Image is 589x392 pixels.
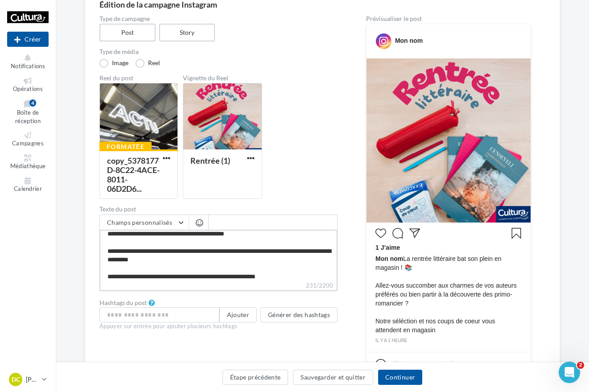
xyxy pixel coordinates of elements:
[409,228,420,239] svg: Partager la publication
[7,153,49,172] a: Médiathèque
[7,130,49,149] a: Campagnes
[511,228,522,239] svg: Enregistrer
[375,359,386,370] svg: Emoji
[222,370,288,385] button: Étape précédente
[15,109,41,125] span: Boîte de réception
[392,359,464,368] div: Ajouter un commentaire...
[375,254,522,334] span: La rentrée littéraire bat son plein en magasin ! 📚 Allez-vous succomber aux charmes de vos auteur...
[293,370,373,385] button: Sauvegarder et quitter
[99,206,338,212] label: Texte du post
[375,243,522,254] div: 1 J’aime
[107,156,160,194] div: copy_5378177D-8C22-4ACE-8011-06D2D6...
[375,228,386,239] svg: J’aime
[7,53,49,72] button: Notifications
[99,59,128,68] label: Image
[375,337,522,345] div: il y a 1 heure
[99,142,152,152] div: Formatée
[395,36,423,45] div: Mon nom
[190,156,230,165] div: Rentrée (1)
[219,307,257,322] button: Ajouter
[107,219,172,226] span: Champs personnalisés
[378,370,422,385] button: Continuer
[159,24,215,41] label: Story
[577,362,584,369] span: 2
[7,371,49,388] a: DC [PERSON_NAME]
[99,0,545,8] div: Édition de la campagne Instagram
[392,228,403,239] svg: Commenter
[375,255,403,262] span: Mon nom
[99,300,147,306] label: Hashtags du post
[14,185,42,192] span: Calendrier
[99,24,156,41] label: Post
[559,362,580,383] iframe: Intercom live chat
[7,175,49,194] a: Calendrier
[99,322,338,330] div: Appuyer sur entrée pour ajouter plusieurs hashtags
[12,375,20,384] span: DC
[7,32,49,47] div: Nouvelle campagne
[7,98,49,126] a: Boîte de réception4
[366,16,531,22] div: Prévisualiser le post
[99,75,178,81] div: Reel du post
[136,59,160,68] label: Reel
[260,307,338,322] button: Générer des hashtags
[12,140,44,147] span: Campagnes
[11,62,45,70] span: Notifications
[26,375,38,384] p: [PERSON_NAME]
[100,215,189,230] button: Champs personnalisés
[99,281,338,291] label: 231/2200
[29,99,36,107] div: 4
[13,85,43,92] span: Opérations
[183,75,262,81] div: Vignette du Reel
[99,49,338,55] label: Type de média
[99,16,338,22] label: Type de campagne
[7,32,49,47] button: Créer
[7,75,49,95] a: Opérations
[10,162,46,169] span: Médiathèque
